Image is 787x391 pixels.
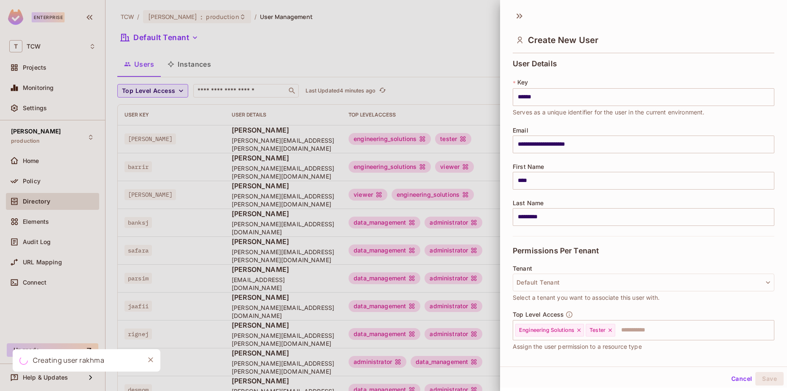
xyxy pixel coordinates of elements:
span: Tester [590,327,606,334]
div: Engineering Solutions [515,324,584,337]
span: Engineering Solutions [519,327,574,334]
button: Close [144,353,157,366]
span: Top Level Access [513,311,564,318]
span: Email [513,127,528,134]
span: First Name [513,163,544,170]
span: Assign the user permission to a resource type [513,342,642,351]
span: Tenant [513,265,532,272]
span: Key [517,79,528,86]
span: User Details [513,60,557,68]
div: Creating user rakhma [33,355,104,366]
span: Permissions Per Tenant [513,247,599,255]
button: Save [755,372,784,386]
span: Serves as a unique identifier for the user in the current environment. [513,108,705,117]
span: Create New User [528,35,598,45]
button: Default Tenant [513,274,774,291]
button: Open [770,329,771,331]
button: Cancel [728,372,755,386]
div: Tester [586,324,615,337]
span: Last Name [513,200,544,206]
span: Select a tenant you want to associate this user with. [513,293,660,302]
